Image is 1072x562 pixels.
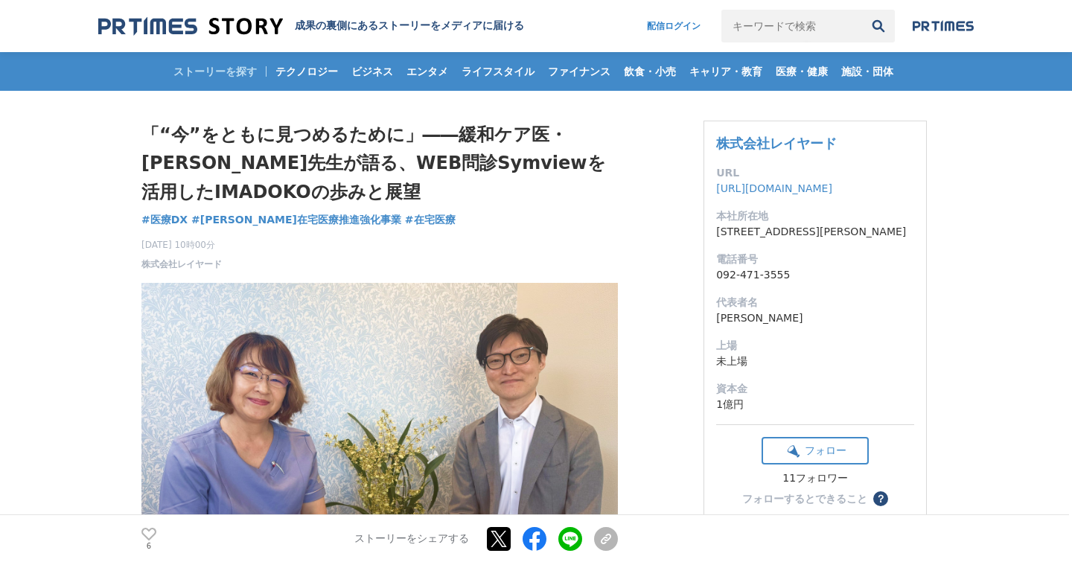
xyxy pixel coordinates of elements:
a: 飲食・小売 [618,52,682,91]
a: ビジネス [345,52,399,91]
button: 検索 [862,10,895,42]
a: 医療・健康 [770,52,834,91]
img: 成果の裏側にあるストーリーをメディアに届ける [98,16,283,36]
a: 配信ログイン [632,10,715,42]
p: 6 [141,542,156,549]
input: キーワードで検索 [721,10,862,42]
dt: URL [716,165,914,181]
h2: 成果の裏側にあるストーリーをメディアに届ける [295,19,524,33]
span: キャリア・教育 [683,65,768,78]
dd: 092-471-3555 [716,267,914,283]
dd: 未上場 [716,354,914,369]
span: ？ [875,494,886,504]
dt: 電話番号 [716,252,914,267]
p: ストーリーをシェアする [354,532,469,546]
a: キャリア・教育 [683,52,768,91]
span: [DATE] 10時00分 [141,238,222,252]
a: [URL][DOMAIN_NAME] [716,182,832,194]
a: 施設・団体 [835,52,899,91]
a: ファイナンス [542,52,616,91]
dt: 資本金 [716,381,914,397]
span: テクノロジー [269,65,344,78]
span: #医療DX [141,213,188,226]
span: #[PERSON_NAME]在宅医療推進強化事業 [191,213,401,226]
span: 飲食・小売 [618,65,682,78]
a: テクノロジー [269,52,344,91]
span: #在宅医療 [405,213,456,226]
span: エンタメ [401,65,454,78]
span: ファイナンス [542,65,616,78]
span: ライフスタイル [456,65,540,78]
button: ？ [873,491,888,506]
span: 施設・団体 [835,65,899,78]
a: ライフスタイル [456,52,540,91]
dt: 代表者名 [716,295,914,310]
dt: 本社所在地 [716,208,914,224]
a: #在宅医療 [405,212,456,228]
dd: [PERSON_NAME] [716,310,914,326]
div: フォローするとできること [742,494,867,504]
div: 11フォロワー [762,472,869,485]
dt: 上場 [716,338,914,354]
span: 医療・健康 [770,65,834,78]
a: 成果の裏側にあるストーリーをメディアに届ける 成果の裏側にあるストーリーをメディアに届ける [98,16,524,36]
h1: 「“今”をともに見つめるために」――緩和ケア医・[PERSON_NAME]先生が語る、WEB問診Symviewを活用したIMADOKOの歩みと展望 [141,121,618,206]
button: フォロー [762,437,869,464]
a: 株式会社レイヤード [716,135,837,151]
span: ビジネス [345,65,399,78]
dd: [STREET_ADDRESS][PERSON_NAME] [716,224,914,240]
a: #[PERSON_NAME]在宅医療推進強化事業 [191,212,401,228]
a: 株式会社レイヤード [141,258,222,271]
a: エンタメ [401,52,454,91]
a: #医療DX [141,212,188,228]
dd: 1億円 [716,397,914,412]
img: prtimes [913,20,974,32]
